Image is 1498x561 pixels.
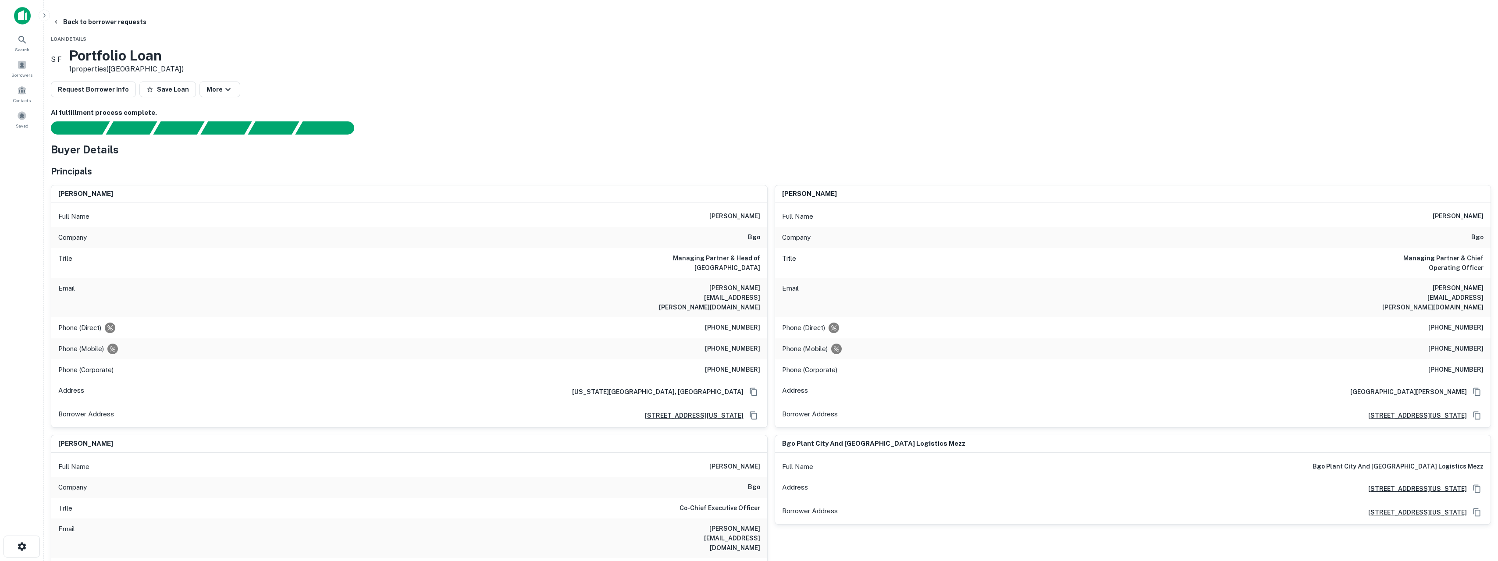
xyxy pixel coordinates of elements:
div: Principals found, AI now looking for contact information... [200,121,252,135]
h6: [PHONE_NUMBER] [1428,323,1484,333]
p: Borrower Address [58,409,114,422]
p: Company [58,232,87,243]
h6: [PERSON_NAME] [58,189,113,199]
h6: [PERSON_NAME][EMAIL_ADDRESS][PERSON_NAME][DOMAIN_NAME] [1378,283,1484,312]
a: Search [3,31,41,55]
button: Copy Address [747,409,760,422]
p: Address [782,482,808,495]
h6: bgo plant city and [GEOGRAPHIC_DATA] logistics mezz [782,439,965,449]
button: Copy Address [1470,385,1484,398]
h6: [PERSON_NAME] [709,211,760,222]
div: Principals found, still searching for contact information. This may take time... [248,121,299,135]
p: Title [782,253,796,273]
h6: [PERSON_NAME][EMAIL_ADDRESS][PERSON_NAME][DOMAIN_NAME] [655,283,760,312]
button: More [199,82,240,97]
p: Full Name [782,211,813,222]
p: Borrower Address [782,506,838,519]
h6: [PERSON_NAME] [1433,211,1484,222]
a: [STREET_ADDRESS][US_STATE] [1361,484,1467,494]
h6: [GEOGRAPHIC_DATA][PERSON_NAME] [1343,387,1467,397]
h6: bgo plant city and [GEOGRAPHIC_DATA] logistics mezz [1313,462,1484,472]
div: Sending borrower request to AI... [40,121,106,135]
a: [STREET_ADDRESS][US_STATE] [1361,411,1467,420]
div: Requests to not be contacted at this number [829,323,839,333]
button: Request Borrower Info [51,82,136,97]
div: Documents found, AI parsing details... [153,121,204,135]
p: Email [58,283,75,312]
p: Full Name [58,462,89,472]
h6: [PHONE_NUMBER] [1428,365,1484,375]
h6: AI fulfillment process complete. [51,108,1491,118]
p: Company [782,232,811,243]
h5: Principals [51,165,92,178]
h6: [PERSON_NAME][EMAIL_ADDRESS][DOMAIN_NAME] [655,524,760,553]
p: Title [58,253,72,273]
img: capitalize-icon.png [14,7,31,25]
p: Full Name [782,462,813,472]
button: Back to borrower requests [49,14,150,30]
h6: Managing Partner & Chief Operating Officer [1378,253,1484,273]
div: AI fulfillment process complete. [295,121,365,135]
h6: [PERSON_NAME] [709,462,760,472]
p: Phone (Mobile) [58,344,104,354]
a: Saved [3,107,41,131]
div: Your request is received and processing... [106,121,157,135]
h6: [PERSON_NAME] [782,189,837,199]
span: Search [15,46,29,53]
a: S F [51,47,62,75]
p: Email [782,283,799,312]
h6: Managing Partner & Head of [GEOGRAPHIC_DATA] [655,253,760,273]
p: S F [51,54,62,65]
div: Requests to not be contacted at this number [105,323,115,333]
a: [STREET_ADDRESS][US_STATE] [638,411,744,420]
h6: [PHONE_NUMBER] [705,365,760,375]
button: Copy Address [1470,482,1484,495]
h3: Portfolio Loan [69,47,184,64]
h6: bgo [748,232,760,243]
span: Borrowers [11,71,32,78]
a: Borrowers [3,57,41,80]
button: Copy Address [747,385,760,398]
button: Save Loan [139,82,196,97]
a: [STREET_ADDRESS][US_STATE] [1361,508,1467,517]
span: Saved [16,122,28,129]
p: Email [58,524,75,553]
p: Phone (Direct) [782,323,825,333]
h6: [PHONE_NUMBER] [1428,344,1484,354]
a: Contacts [3,82,41,106]
p: Address [782,385,808,398]
span: Contacts [13,97,31,104]
button: Copy Address [1470,409,1484,422]
h4: Buyer Details [51,142,119,157]
p: Phone (Mobile) [782,344,828,354]
h6: bgo [1471,232,1484,243]
p: 1 properties ([GEOGRAPHIC_DATA]) [69,64,184,75]
p: Phone (Corporate) [782,365,837,375]
p: Address [58,385,84,398]
span: Loan Details [51,36,86,42]
h6: [PHONE_NUMBER] [705,323,760,333]
h6: [PERSON_NAME] [58,439,113,449]
h6: [PHONE_NUMBER] [705,344,760,354]
h6: Co-Chief Executive Officer [680,503,760,514]
div: Requests to not be contacted at this number [107,344,118,354]
h6: bgo [748,482,760,493]
p: Phone (Direct) [58,323,101,333]
p: Borrower Address [782,409,838,422]
p: Phone (Corporate) [58,365,114,375]
div: Requests to not be contacted at this number [831,344,842,354]
iframe: Chat Widget [1454,491,1498,533]
p: Full Name [58,211,89,222]
h6: [US_STATE][GEOGRAPHIC_DATA], [GEOGRAPHIC_DATA] [565,387,744,397]
p: Company [58,482,87,493]
p: Title [58,503,72,514]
